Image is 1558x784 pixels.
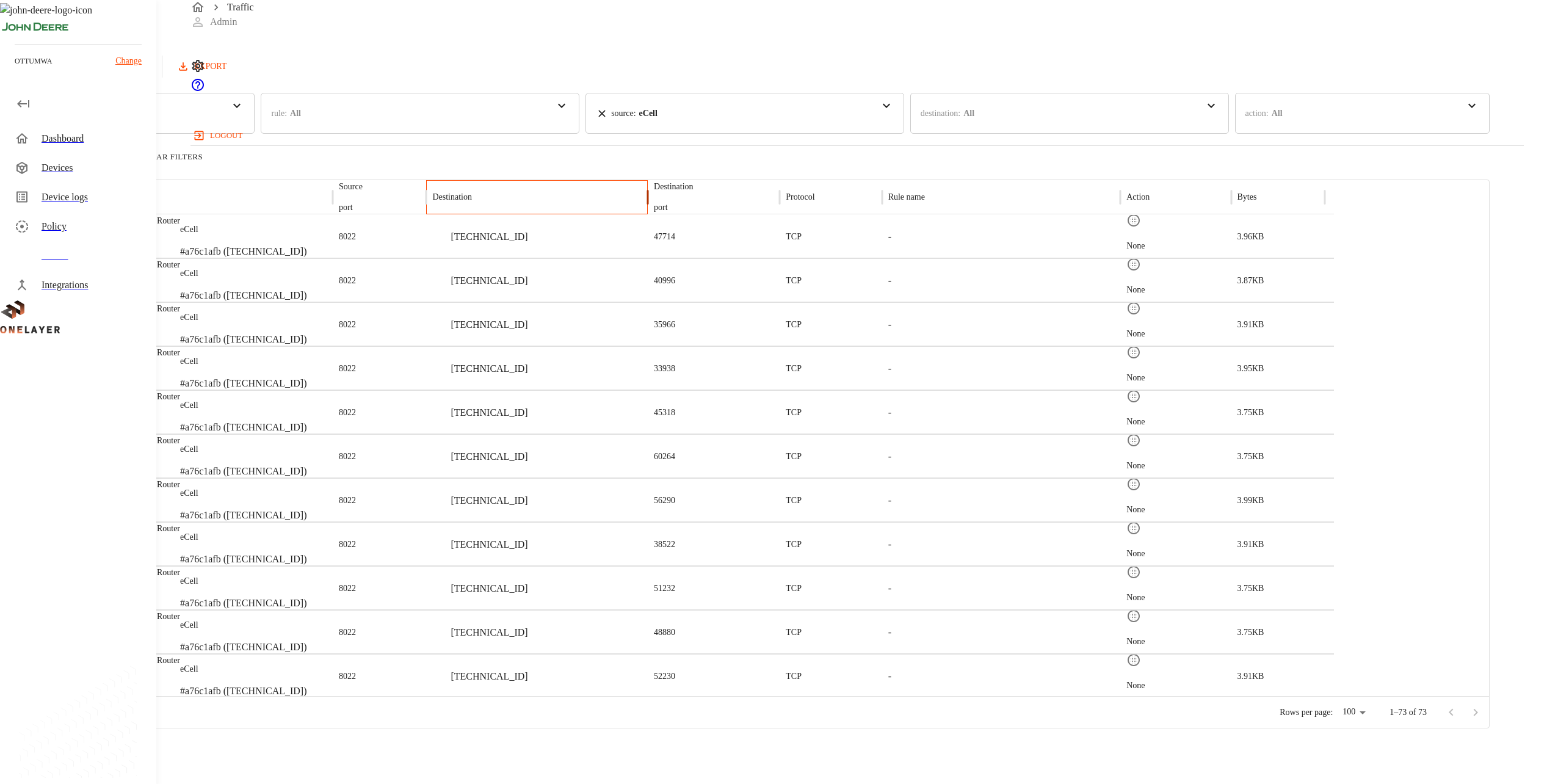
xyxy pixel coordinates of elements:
[432,191,472,203] p: Destination
[888,669,891,684] p: -
[654,407,675,419] p: 45318
[451,581,527,596] p: [TECHNICAL_ID]
[339,201,363,214] p: port
[1237,539,1264,551] p: 3.91KB
[654,626,675,639] p: 48880
[180,311,306,324] p: eCell
[339,670,356,683] p: 8022
[1237,191,1257,203] p: Bytes
[786,583,802,595] p: TCP
[180,355,306,368] p: eCell
[451,405,527,420] p: [TECHNICAL_ID]
[786,539,802,551] p: TCP
[1280,706,1333,719] p: Rows per page:
[180,596,306,611] p: #a76c1afb ([TECHNICAL_ID])
[180,575,306,587] p: eCell
[190,84,205,94] a: onelayer-support
[180,244,306,259] p: #a76c1afb ([TECHNICAL_ID])
[654,670,675,683] p: 52230
[888,581,891,596] p: -
[654,201,694,214] p: port
[654,451,675,463] p: 60264
[1237,626,1264,639] p: 3.75KB
[888,230,891,244] p: -
[1126,372,1145,384] p: None
[1237,275,1264,287] p: 3.87KB
[1126,460,1145,472] p: None
[451,493,527,508] p: [TECHNICAL_ID]
[339,231,356,243] p: 8022
[180,684,306,699] p: #a76c1afb ([TECHNICAL_ID])
[1126,592,1145,604] p: None
[654,495,675,507] p: 56290
[888,405,891,420] p: -
[888,191,925,203] p: Rule name
[654,231,675,243] p: 47714
[888,449,891,464] p: -
[888,625,891,640] p: -
[1237,407,1264,419] p: 3.75KB
[180,487,306,499] p: eCell
[180,223,306,236] p: eCell
[1126,416,1145,428] p: None
[1237,495,1264,507] p: 3.99KB
[451,625,527,640] p: [TECHNICAL_ID]
[180,508,306,523] p: #a76c1afb ([TECHNICAL_ID])
[654,583,675,595] p: 51232
[339,181,363,193] p: Source
[1126,191,1150,203] p: Action
[786,363,802,375] p: TCP
[786,451,802,463] p: TCP
[339,495,356,507] p: 8022
[339,363,356,375] p: 8022
[451,669,527,684] p: [TECHNICAL_ID]
[339,626,356,639] p: 8022
[888,493,891,508] p: -
[1237,319,1264,331] p: 3.91KB
[451,537,527,552] p: [TECHNICAL_ID]
[786,275,802,287] p: TCP
[180,464,306,479] p: #a76c1afb ([TECHNICAL_ID])
[1126,284,1145,296] p: None
[1237,363,1264,375] p: 3.95KB
[1390,706,1427,719] p: 1–73 of 73
[786,319,802,331] p: TCP
[190,126,1524,145] a: logout
[888,274,891,288] p: -
[1126,504,1145,516] p: None
[180,376,306,391] p: #a76c1afb ([TECHNICAL_ID])
[180,619,306,631] p: eCell
[451,361,527,376] p: [TECHNICAL_ID]
[786,670,802,683] p: TCP
[180,663,306,675] p: eCell
[888,537,891,552] p: -
[654,319,675,331] p: 35966
[786,407,802,419] p: TCP
[786,191,814,203] p: Protocol
[786,231,802,243] p: TCP
[190,84,205,94] span: Support Portal
[339,407,356,419] p: 8022
[339,319,356,331] p: 8022
[654,363,675,375] p: 33938
[786,626,802,639] p: TCP
[654,275,675,287] p: 40996
[1126,636,1145,648] p: None
[888,318,891,332] p: -
[190,126,247,145] button: logout
[1126,240,1145,252] p: None
[180,420,306,435] p: #a76c1afb ([TECHNICAL_ID])
[339,583,356,595] p: 8022
[451,274,527,288] p: [TECHNICAL_ID]
[180,267,306,280] p: eCell
[339,275,356,287] p: 8022
[1126,548,1145,560] p: None
[1237,670,1264,683] p: 3.91KB
[180,399,306,412] p: eCell
[654,539,675,551] p: 38522
[121,150,207,164] button: Clear Filters
[888,361,891,376] p: -
[339,539,356,551] p: 8022
[1237,451,1264,463] p: 3.75KB
[451,230,527,244] p: [TECHNICAL_ID]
